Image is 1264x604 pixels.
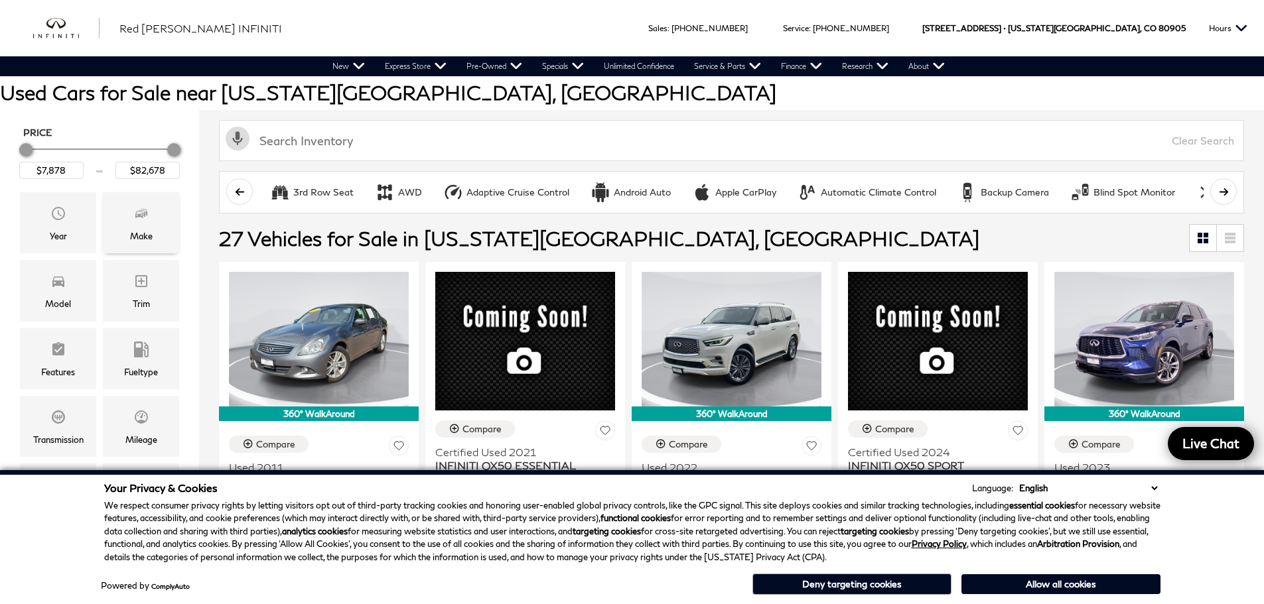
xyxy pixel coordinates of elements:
[435,272,615,410] img: 2021 INFINITI QX50 ESSENTIAL
[151,582,190,590] a: ComplyAuto
[912,538,967,549] a: Privacy Policy
[771,56,832,76] a: Finance
[322,56,955,76] nav: Main Navigation
[848,459,1018,472] span: INFINITI QX50 SPORT
[229,436,309,453] button: Compare Vehicle
[443,182,463,202] div: Adaptive Cruise Control
[648,23,667,33] span: Sales
[848,446,1018,459] span: Certified Used 2024
[23,127,176,139] h5: Price
[462,423,502,435] div: Compare
[642,272,821,406] img: 2022 INFINITI QX80 LUXE
[101,581,190,590] div: Powered by
[957,182,977,202] div: Backup Camera
[33,18,100,39] a: infiniti
[270,182,290,202] div: 3rd Row Seat
[19,162,84,179] input: Minimum
[1037,538,1119,549] strong: Arbitration Provision
[715,186,776,198] div: Apple CarPlay
[229,461,399,474] span: Used 2011
[50,270,66,296] span: Model
[669,438,708,450] div: Compare
[368,178,429,206] button: AWDAWD
[435,446,605,459] span: Certified Used 2021
[802,436,821,460] button: Save Vehicle
[594,56,684,76] a: Unlimited Confidence
[133,338,149,365] span: Fueltype
[583,178,678,206] button: Android AutoAndroid Auto
[133,270,149,296] span: Trim
[1176,435,1246,452] span: Live Chat
[1093,186,1175,198] div: Blind Spot Monitor
[1008,420,1028,445] button: Save Vehicle
[591,182,610,202] div: Android Auto
[263,178,361,206] button: 3rd Row Seat3rd Row Seat
[809,23,811,33] span: :
[532,56,594,76] a: Specials
[1044,406,1244,421] div: 360° WalkAround
[1009,500,1075,511] strong: essential cookies
[20,463,96,524] div: EngineEngine
[848,420,928,438] button: Compare Vehicle
[981,186,1049,198] div: Backup Camera
[1070,182,1090,202] div: Blind Spot Monitor
[133,202,149,229] span: Make
[389,436,409,460] button: Save Vehicle
[20,192,96,253] div: YearYear
[692,182,712,202] div: Apple CarPlay
[1054,461,1224,474] span: Used 2023
[1082,438,1121,450] div: Compare
[436,178,577,206] button: Adaptive Cruise ControlAdaptive Cruise Control
[961,574,1160,594] button: Allow all cookies
[226,178,253,205] button: scroll left
[219,226,979,250] span: 27 Vehicles for Sale in [US_STATE][GEOGRAPHIC_DATA], [GEOGRAPHIC_DATA]
[375,56,456,76] a: Express Store
[435,459,605,472] span: INFINITI QX50 ESSENTIAL
[256,438,295,450] div: Compare
[435,446,615,472] a: Certified Used 2021INFINITI QX50 ESSENTIAL
[898,56,955,76] a: About
[167,143,180,156] div: Maximum Price
[103,396,179,457] div: MileageMileage
[875,423,914,435] div: Compare
[752,574,951,595] button: Deny targeting cookies
[103,192,179,253] div: MakeMake
[33,18,100,39] img: INFINITI
[684,56,771,76] a: Service & Parts
[671,23,748,33] a: [PHONE_NUMBER]
[841,526,909,536] strong: targeting cookies
[375,182,395,202] div: AWD
[19,143,33,156] div: Minimum Price
[19,139,180,179] div: Price
[50,338,66,365] span: Features
[50,202,66,229] span: Year
[922,23,1186,33] a: [STREET_ADDRESS] • [US_STATE][GEOGRAPHIC_DATA], CO 80905
[1054,436,1134,453] button: Compare Vehicle
[950,178,1056,206] button: Backup CameraBackup Camera
[50,229,67,243] div: Year
[813,23,889,33] a: [PHONE_NUMBER]
[322,56,375,76] a: New
[1054,461,1234,487] a: Used 2023INFINITI QX60 LUXE
[798,182,817,202] div: Automatic Climate Control
[1196,182,1216,202] div: Bluetooth
[667,23,669,33] span: :
[790,178,944,206] button: Automatic Climate ControlAutomatic Climate Control
[104,481,218,494] span: Your Privacy & Cookies
[821,186,936,198] div: Automatic Climate Control
[293,186,354,198] div: 3rd Row Seat
[595,420,615,445] button: Save Vehicle
[41,365,75,379] div: Features
[600,513,671,523] strong: functional cookies
[435,420,515,438] button: Compare Vehicle
[614,186,671,198] div: Android Auto
[573,526,641,536] strong: targeting cookies
[229,272,409,406] img: 2011 INFINITI G25 X
[229,461,409,487] a: Used 2011INFINITI G25 X
[1063,178,1182,206] button: Blind Spot MonitorBlind Spot Monitor
[783,23,809,33] span: Service
[104,499,1160,564] p: We respect consumer privacy rights by letting visitors opt out of third-party tracking cookies an...
[130,229,153,243] div: Make
[33,432,84,447] div: Transmission
[848,272,1028,410] img: 2024 INFINITI QX50 SPORT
